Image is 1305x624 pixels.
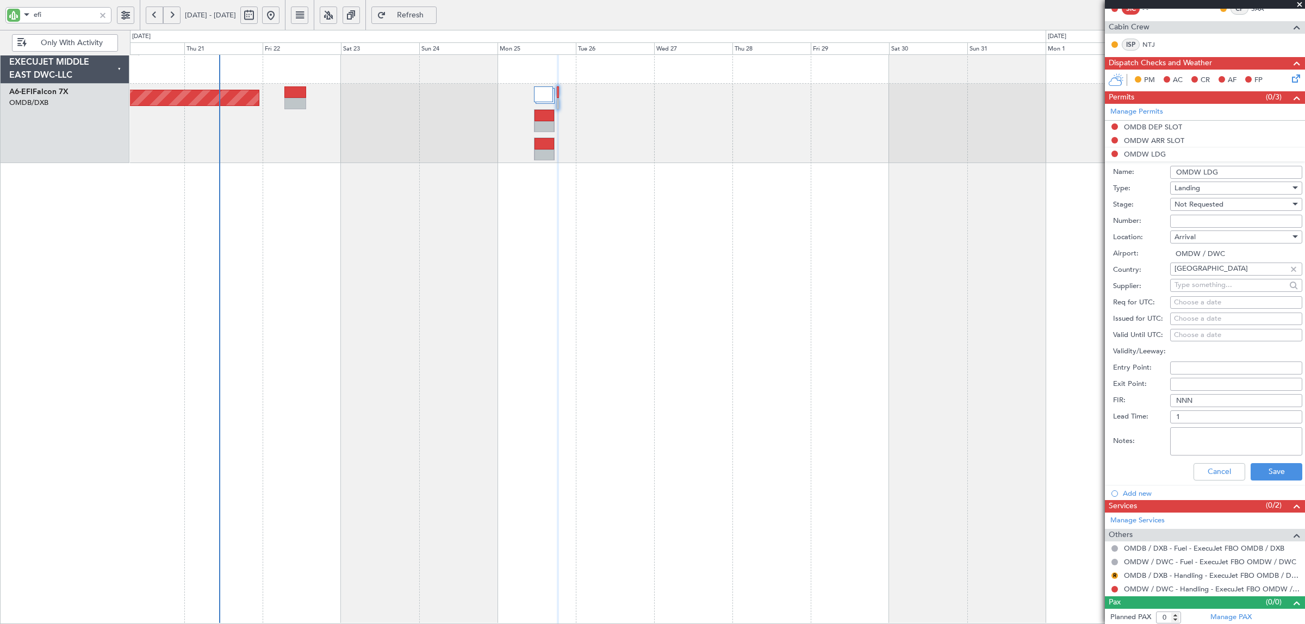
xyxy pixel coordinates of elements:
[1174,330,1298,341] div: Choose a date
[1142,4,1167,14] div: - -
[1194,463,1245,481] button: Cancel
[1110,612,1151,623] label: Planned PAX
[419,42,498,55] div: Sun 24
[1113,183,1170,194] label: Type:
[9,88,33,96] span: A6-EFI
[1113,330,1170,341] label: Valid Until UTC:
[1109,596,1121,609] span: Pax
[1122,3,1140,15] div: SIC
[1266,91,1282,103] span: (0/3)
[1113,436,1170,447] label: Notes:
[9,98,48,108] a: OMDB/DXB
[1109,529,1133,541] span: Others
[1174,232,1196,242] span: Arrival
[1124,544,1284,553] a: OMDB / DXB - Fuel - ExecuJet FBO OMDB / DXB
[1174,314,1298,325] div: Choose a date
[1124,557,1296,566] a: OMDW / DWC - Fuel - ExecuJet FBO OMDW / DWC
[1109,500,1137,513] span: Services
[1124,122,1182,132] div: OMDB DEP SLOT
[1109,21,1149,34] span: Cabin Crew
[1124,584,1300,594] a: OMDW / DWC - Handling - ExecuJet FBO OMDW / DWC
[263,42,341,55] div: Fri 22
[1174,260,1286,277] input: Type something...
[1251,4,1276,14] a: SAA
[1113,297,1170,308] label: Req for UTC:
[1113,281,1170,292] label: Supplier:
[654,42,732,55] div: Wed 27
[371,7,437,24] button: Refresh
[1109,57,1212,70] span: Dispatch Checks and Weather
[1124,571,1300,580] a: OMDB / DXB - Handling - ExecuJet FBO OMDB / DXB
[811,42,889,55] div: Fri 29
[1174,277,1286,293] input: Type something...
[1113,216,1170,227] label: Number:
[12,34,118,52] button: Only With Activity
[1266,596,1282,608] span: (0/0)
[1210,612,1252,623] a: Manage PAX
[132,32,151,41] div: [DATE]
[1113,395,1170,406] label: FIR:
[1266,500,1282,511] span: (0/2)
[1254,75,1263,86] span: FP
[34,7,95,23] input: A/C (Reg. or Type)
[889,42,967,55] div: Sat 30
[1113,314,1170,325] label: Issued for UTC:
[1110,515,1165,526] a: Manage Services
[1142,40,1167,49] a: NTJ
[185,10,236,20] span: [DATE] - [DATE]
[1144,75,1155,86] span: PM
[1109,91,1134,104] span: Permits
[1251,463,1302,481] button: Save
[1122,39,1140,51] div: ISP
[576,42,654,55] div: Tue 26
[1124,136,1184,145] div: OMDW ARR SLOT
[1048,32,1066,41] div: [DATE]
[1113,199,1170,210] label: Stage:
[1111,572,1118,579] button: R
[1113,265,1170,276] label: Country:
[1113,379,1170,390] label: Exit Point:
[1174,199,1223,209] span: Not Requested
[29,39,114,47] span: Only With Activity
[1228,75,1236,86] span: AF
[1113,411,1170,422] label: Lead Time:
[498,42,576,55] div: Mon 25
[1201,75,1210,86] span: CR
[1173,75,1183,86] span: AC
[1113,346,1170,357] label: Validity/Leeway:
[388,11,433,19] span: Refresh
[967,42,1046,55] div: Sun 31
[1113,248,1170,259] label: Airport:
[1174,183,1200,193] span: Landing
[1231,3,1248,15] div: CP
[106,42,184,55] div: Wed 20
[1110,107,1163,117] a: Manage Permits
[1113,363,1170,373] label: Entry Point:
[1170,394,1302,407] input: NNN
[1113,232,1170,243] label: Location:
[732,42,811,55] div: Thu 28
[9,88,69,96] a: A6-EFIFalcon 7X
[341,42,419,55] div: Sat 23
[1113,167,1170,178] label: Name:
[1174,297,1298,308] div: Choose a date
[184,42,263,55] div: Thu 21
[1046,42,1124,55] div: Mon 1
